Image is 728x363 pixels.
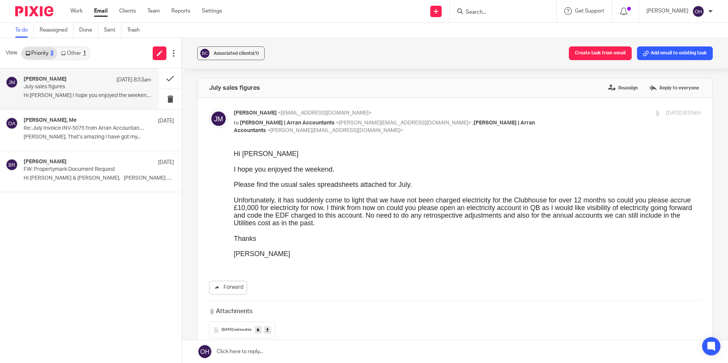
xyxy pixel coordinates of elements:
[15,6,53,16] img: Pixie
[24,92,151,99] p: Hi [PERSON_NAME] I hope you enjoyed the weekend. ...
[104,23,121,38] a: Sent
[465,9,533,16] input: Search
[24,76,67,83] h4: [PERSON_NAME]
[209,307,252,316] h3: Attachments
[199,48,211,59] img: svg%3E
[647,7,688,15] p: [PERSON_NAME]
[57,47,89,59] a: Other1
[209,281,247,295] a: Forward
[171,7,190,15] a: Reports
[575,8,604,14] span: Get Support
[79,23,98,38] a: Done
[336,120,471,126] span: <[PERSON_NAME][EMAIL_ADDRESS][DOMAIN_NAME]>
[6,117,18,129] img: svg%3E
[209,322,275,338] button: [DATE] sales.xlsx
[473,120,474,126] span: ,
[15,23,34,38] a: To do
[253,51,259,56] span: (1)
[127,23,145,38] a: Trash
[209,109,228,128] img: svg%3E
[24,175,174,181] p: Hi [PERSON_NAME] & [PERSON_NAME], [PERSON_NAME] all’s well...
[202,7,222,15] a: Settings
[70,7,83,15] a: Work
[83,51,86,56] div: 1
[637,46,713,60] button: Add email to existing task
[6,159,18,171] img: svg%3E
[50,51,53,56] div: 3
[24,159,67,165] h4: [PERSON_NAME]
[666,109,701,117] p: [DATE] 8:53am
[240,120,335,126] span: [PERSON_NAME] | Arran Accountants
[209,84,260,92] h4: July sales figures
[214,51,259,56] span: Associated clients
[6,76,18,88] img: svg%3E
[158,117,174,125] p: [DATE]
[24,125,144,132] p: Re: July Invoice INV-5075 from Arran Accountancy Limited for [PERSON_NAME]
[117,76,151,84] p: [DATE] 8:53am
[278,110,372,116] span: <[EMAIL_ADDRESS][DOMAIN_NAME]>
[24,166,144,173] p: FW: Propertymark Document Request
[244,328,251,332] span: .xlsx
[197,46,265,60] button: Associated clients(1)
[647,82,701,94] label: Reply to everyone
[24,117,77,124] h4: [PERSON_NAME], Me
[569,46,632,60] button: Create task from email
[24,134,174,140] p: [PERSON_NAME], That’s amazing I have got my...
[158,159,174,166] p: [DATE]
[222,328,244,332] span: [DATE] sales
[692,5,704,18] img: svg%3E
[24,84,126,90] p: July sales figures
[6,49,17,57] span: View
[234,110,277,116] span: [PERSON_NAME]
[234,120,239,126] span: to
[606,82,640,94] label: Reassign
[22,47,57,59] a: Priority3
[40,23,73,38] a: Reassigned
[119,7,136,15] a: Clients
[94,7,108,15] a: Email
[267,128,403,133] span: <[PERSON_NAME][EMAIL_ADDRESS][DOMAIN_NAME]>
[147,7,160,15] a: Team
